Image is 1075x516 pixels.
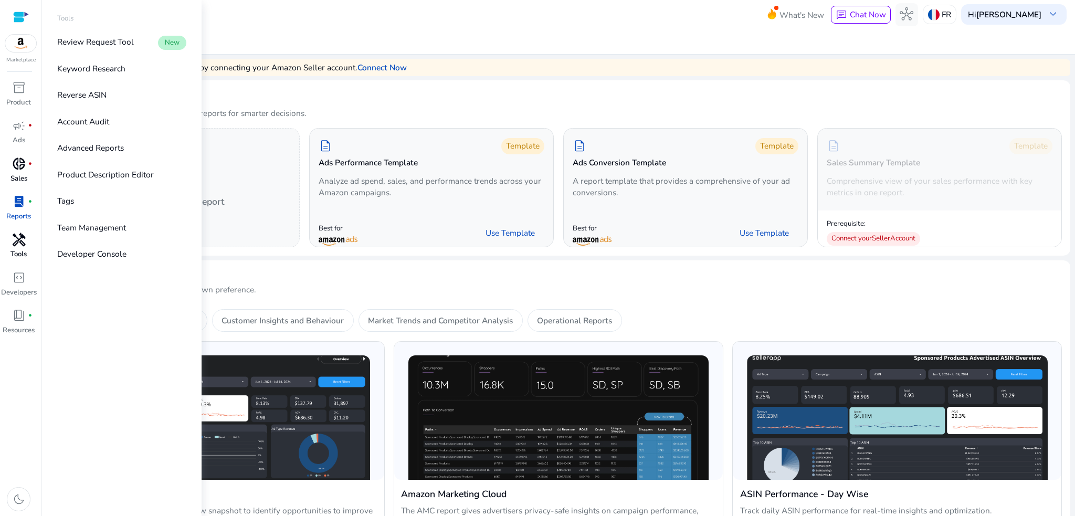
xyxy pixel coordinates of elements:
b: [PERSON_NAME] [976,9,1041,20]
img: amazon.svg [5,35,37,52]
div: Template [755,138,798,154]
p: Account Audit [57,115,109,128]
p: Customer Insights and Behaviour [222,314,344,327]
span: fiber_manual_record [28,199,33,204]
span: code_blocks [12,271,26,285]
span: fiber_manual_record [28,313,33,318]
p: Developers [1,288,37,298]
p: Hi [968,10,1041,18]
img: fr.svg [928,9,940,20]
span: Use Template [740,227,789,239]
p: Advanced Reports [57,142,124,154]
span: handyman [12,233,26,247]
h5: Ads Performance Template [319,158,418,167]
span: inventory_2 [12,81,26,94]
span: campaign [12,119,26,133]
p: Resources [3,325,35,336]
h5: Ads Conversion Template [573,158,666,167]
p: Marketplace [6,56,36,64]
p: Unlock powerful reporting features by connecting your Amazon Seller account. [68,61,357,73]
p: Prerequisite: [827,219,920,229]
p: A report template that provides a comprehensive of your ad conversions. [573,175,798,198]
a: Connect Now [357,61,407,73]
span: description [827,139,840,153]
p: FR [942,5,951,24]
p: Tools [57,14,73,24]
h4: ASIN Performance - Day Wise [740,487,1055,501]
p: Best for [573,224,612,234]
p: Market Trends and Competitor Analysis [368,314,513,327]
span: book_4 [12,309,26,322]
p: Sales [10,174,27,184]
button: Use Template [476,225,544,241]
p: Ads [13,135,25,146]
span: donut_small [12,157,26,171]
span: lab_profile [12,195,26,208]
span: chat [836,9,847,21]
p: Operational Reports [537,314,612,327]
span: description [573,139,586,153]
h5: Sales Summary Template [827,158,920,167]
p: Reverse ASIN [57,89,107,101]
p: Keyword Research [57,62,125,75]
span: fiber_manual_record [28,162,33,166]
span: Use Template [486,227,535,239]
span: Chat Now [850,9,886,20]
div: Connect your Seller Account [827,232,920,246]
span: hub [900,7,913,21]
span: fiber_manual_record [28,123,33,128]
p: Create your own report based on your own preference. [55,284,1062,296]
button: Use Template [730,225,798,241]
span: keyboard_arrow_down [1046,7,1060,21]
span: dark_mode [12,492,26,506]
div: Template [1009,138,1052,154]
span: New [158,36,186,50]
p: Product [6,98,31,108]
p: Comprehensive view of your sales performance with key metrics in one report. [827,175,1052,198]
p: Tags [57,195,74,207]
p: Analyze ad spend, sales, and performance trends across your Amazon campaigns. [319,175,544,198]
p: Reports [6,212,31,222]
span: What's New [779,6,824,24]
p: Developer Console [57,248,127,260]
div: Template [501,138,544,154]
p: Tools [10,249,27,260]
p: Product Description Editor [57,169,154,181]
h4: Account Performance [62,487,377,501]
p: Review Request Tool [57,36,134,48]
span: description [319,139,332,153]
button: hub [895,3,919,26]
p: Team Management [57,222,126,234]
h4: Amazon Marketing Cloud [401,487,715,501]
p: Best for [319,224,357,234]
button: chatChat Now [831,6,890,24]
